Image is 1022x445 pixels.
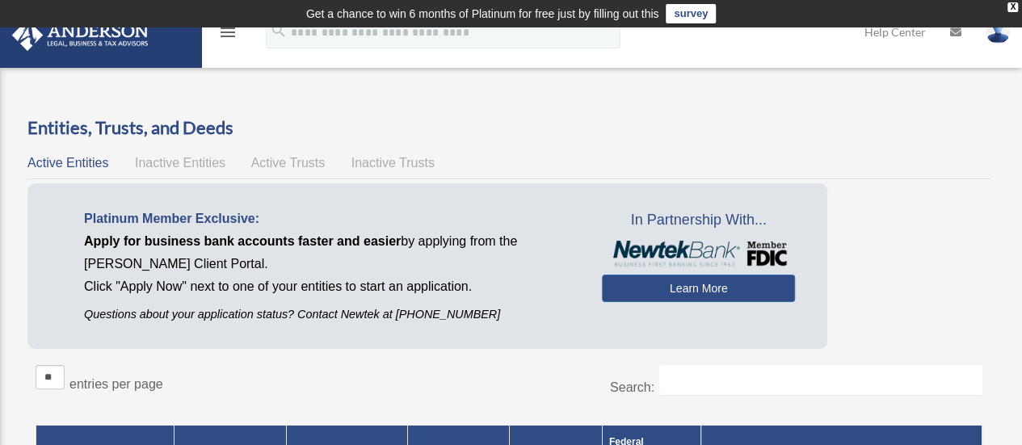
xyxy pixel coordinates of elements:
img: User Pic [986,20,1010,44]
label: entries per page [69,377,163,391]
span: Inactive Entities [135,156,225,170]
span: Active Trusts [251,156,326,170]
span: Active Entities [27,156,108,170]
label: Search: [610,380,654,394]
span: In Partnership With... [602,208,795,233]
span: Inactive Trusts [351,156,435,170]
a: survey [666,4,716,23]
a: Learn More [602,275,795,302]
img: Anderson Advisors Platinum Portal [7,19,154,51]
p: by applying from the [PERSON_NAME] Client Portal. [84,230,578,275]
a: menu [218,28,238,42]
p: Click "Apply Now" next to one of your entities to start an application. [84,275,578,298]
p: Questions about your application status? Contact Newtek at [PHONE_NUMBER] [84,304,578,325]
p: Platinum Member Exclusive: [84,208,578,230]
div: Get a chance to win 6 months of Platinum for free just by filling out this [306,4,659,23]
i: search [270,22,288,40]
img: NewtekBankLogoSM.png [610,241,787,267]
span: Apply for business bank accounts faster and easier [84,234,401,248]
i: menu [218,23,238,42]
h3: Entities, Trusts, and Deeds [27,115,990,141]
div: close [1007,2,1018,12]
